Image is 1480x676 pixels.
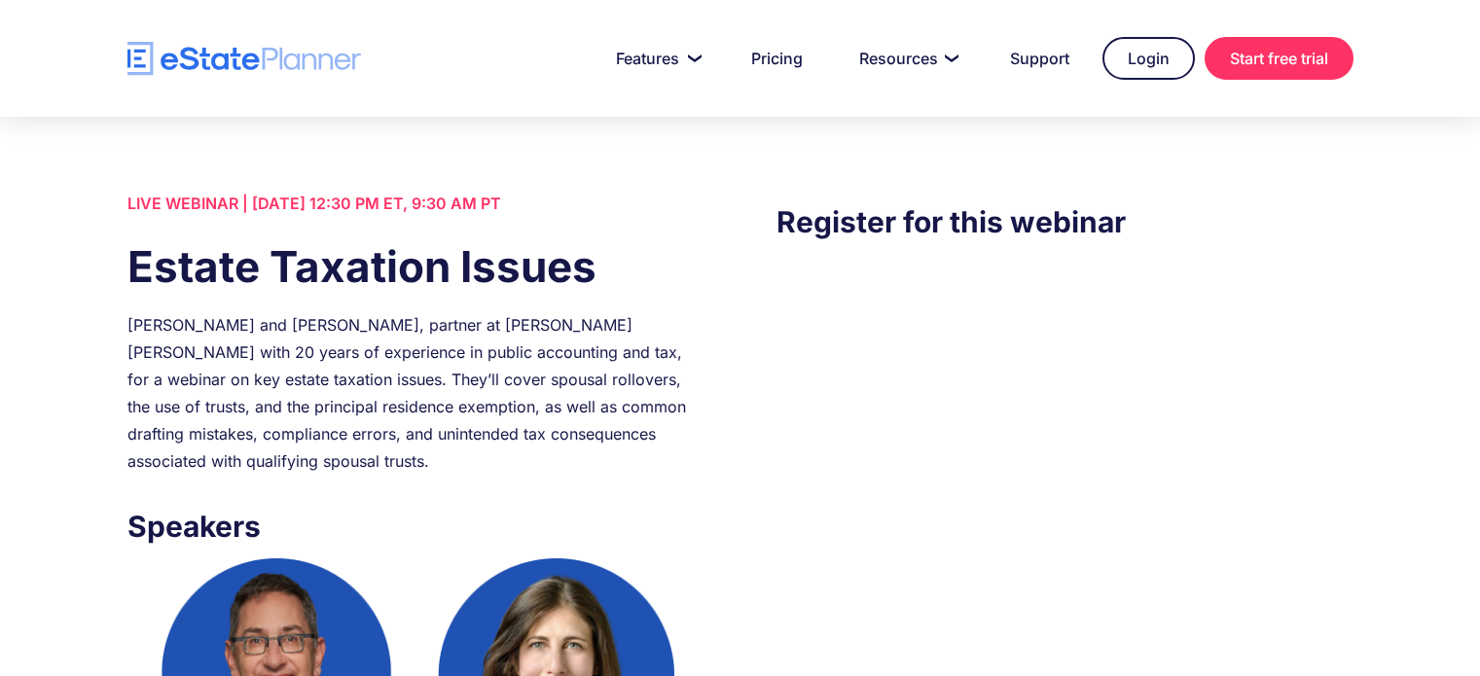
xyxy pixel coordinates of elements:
a: home [127,42,361,76]
a: Features [593,39,718,78]
a: Pricing [728,39,826,78]
h3: Register for this webinar [776,199,1353,244]
iframe: Form 0 [776,283,1353,614]
a: Support [987,39,1093,78]
h3: Speakers [127,504,704,549]
a: Resources [836,39,977,78]
a: Login [1102,37,1195,80]
h1: Estate Taxation Issues [127,236,704,297]
div: LIVE WEBINAR | [DATE] 12:30 PM ET, 9:30 AM PT [127,190,704,217]
div: [PERSON_NAME] and [PERSON_NAME], partner at [PERSON_NAME] [PERSON_NAME] with 20 years of experien... [127,311,704,475]
a: Start free trial [1205,37,1354,80]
